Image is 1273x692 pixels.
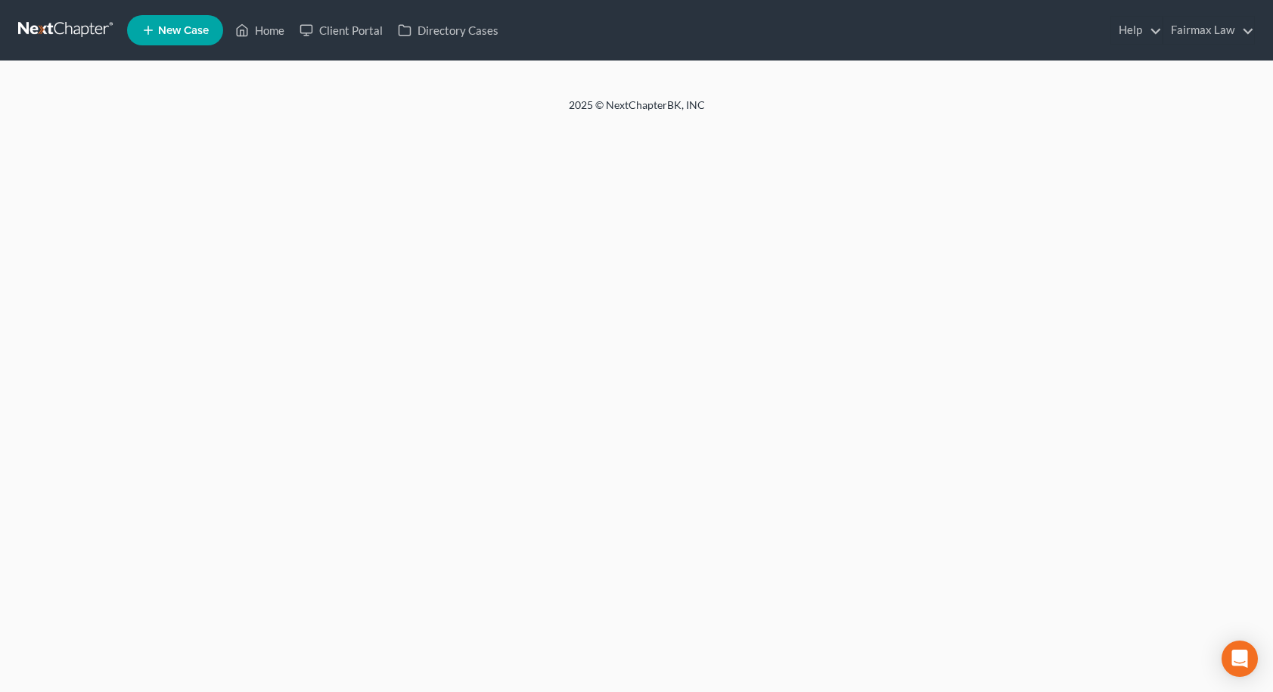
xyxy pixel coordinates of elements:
a: Fairmax Law [1163,17,1254,44]
div: 2025 © NextChapterBK, INC [206,98,1068,125]
a: Client Portal [292,17,390,44]
new-legal-case-button: New Case [127,15,223,45]
div: Open Intercom Messenger [1222,641,1258,677]
a: Home [228,17,292,44]
a: Help [1111,17,1162,44]
a: Directory Cases [390,17,506,44]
